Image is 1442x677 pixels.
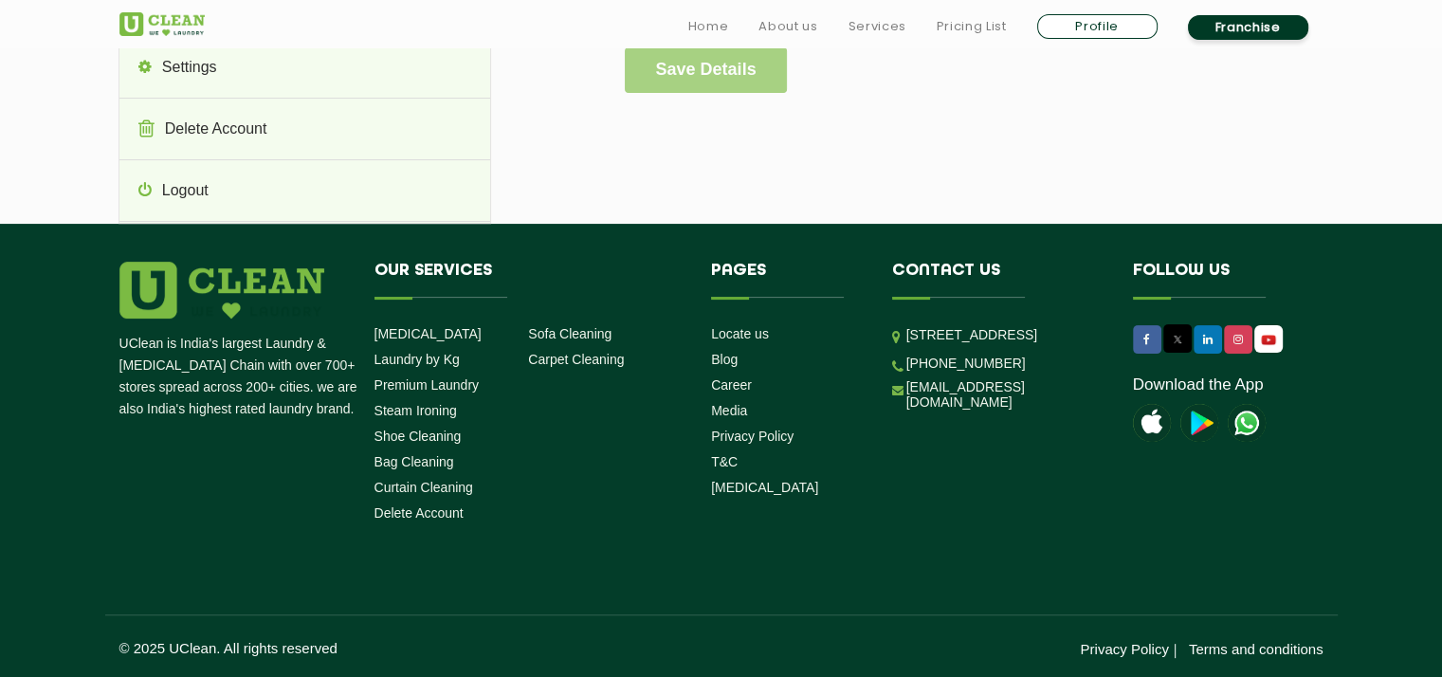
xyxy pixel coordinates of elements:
[119,161,490,222] a: Logout
[119,640,721,656] p: © 2025 UClean. All rights reserved
[374,454,454,469] a: Bag Cleaning
[711,352,738,367] a: Blog
[711,377,752,393] a: Career
[1180,404,1218,442] img: playstoreicon.png
[528,352,624,367] a: Carpet Cleaning
[711,326,769,341] a: Locate us
[1133,404,1171,442] img: apple-icon.png
[374,505,464,521] a: Delete Account
[374,429,462,444] a: Shoe Cleaning
[374,377,480,393] a: Premium Laundry
[688,15,729,38] a: Home
[906,379,1104,410] a: [EMAIL_ADDRESS][DOMAIN_NAME]
[528,326,611,341] a: Sofa Cleaning
[374,352,460,367] a: Laundry by Kg
[711,262,864,298] h4: Pages
[119,100,490,160] a: Delete Account
[374,262,684,298] h4: Our Services
[374,480,473,495] a: Curtain Cleaning
[625,47,787,93] button: Save Details
[906,356,1026,371] a: [PHONE_NUMBER]
[758,15,817,38] a: About us
[1080,641,1168,657] a: Privacy Policy
[711,403,747,418] a: Media
[374,326,482,341] a: [MEDICAL_DATA]
[119,262,324,319] img: logo.png
[1256,330,1281,350] img: UClean Laundry and Dry Cleaning
[1037,14,1158,39] a: Profile
[1188,15,1308,40] a: Franchise
[119,333,360,420] p: UClean is India's largest Laundry & [MEDICAL_DATA] Chain with over 700+ stores spread across 200+...
[1228,404,1266,442] img: UClean Laundry and Dry Cleaning
[711,480,818,495] a: [MEDICAL_DATA]
[1189,641,1323,657] a: Terms and conditions
[848,15,905,38] a: Services
[374,403,457,418] a: Steam Ironing
[906,324,1104,346] p: [STREET_ADDRESS]
[119,38,490,99] a: Settings
[937,15,1007,38] a: Pricing List
[711,454,738,469] a: T&C
[1133,262,1300,298] h4: Follow us
[119,12,205,36] img: UClean Laundry and Dry Cleaning
[1133,375,1264,394] a: Download the App
[711,429,794,444] a: Privacy Policy
[892,262,1104,298] h4: Contact us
